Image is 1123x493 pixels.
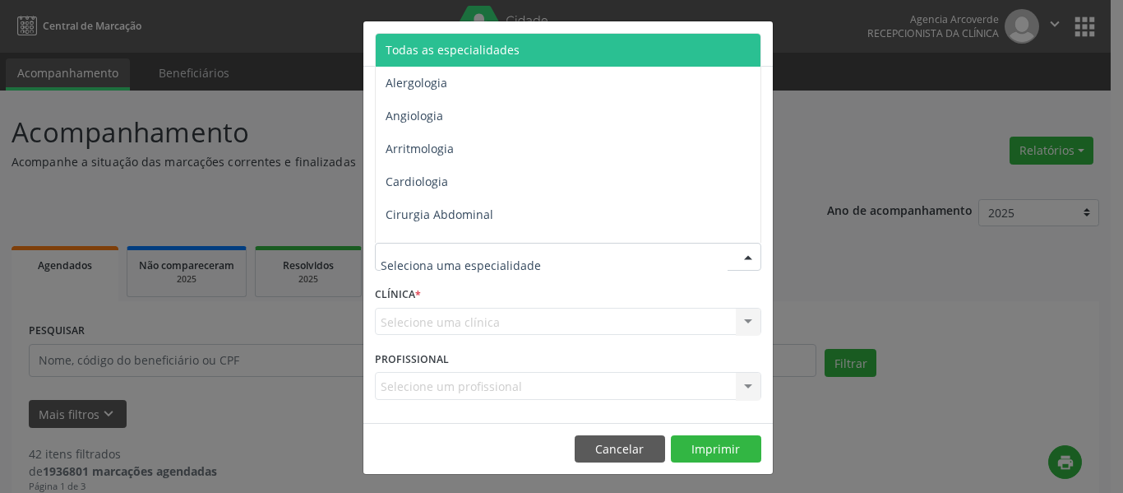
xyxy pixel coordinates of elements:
button: Cancelar [575,435,665,463]
span: Cardiologia [386,174,448,189]
label: PROFISSIONAL [375,346,449,372]
span: Angiologia [386,108,443,123]
button: Close [740,21,773,62]
span: Alergologia [386,75,447,91]
h5: Relatório de agendamentos [375,33,563,54]
span: Cirurgia Abdominal [386,207,493,222]
input: Seleciona uma especialidade [381,249,728,281]
span: Cirurgia Bariatrica [386,240,487,255]
span: Arritmologia [386,141,454,156]
span: Todas as especialidades [386,42,520,58]
button: Imprimir [671,435,761,463]
label: CLÍNICA [375,282,421,308]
